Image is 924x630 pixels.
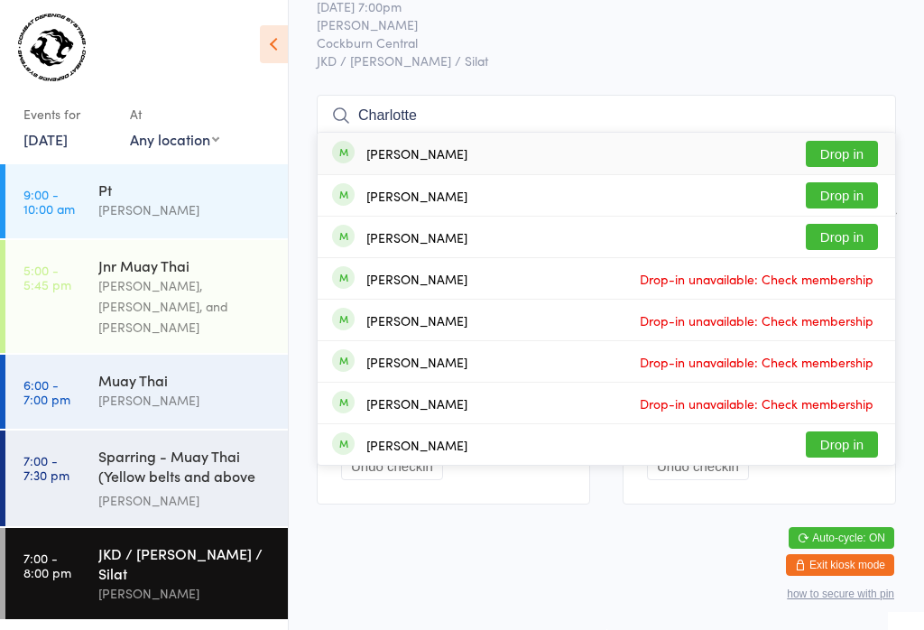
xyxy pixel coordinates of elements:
[317,33,868,51] span: Cockburn Central
[787,588,894,600] button: how to secure with pin
[23,99,112,129] div: Events for
[786,554,894,576] button: Exit kiosk mode
[98,446,273,490] div: Sparring - Muay Thai (Yellow belts and above only)
[23,377,70,406] time: 6:00 - 7:00 pm
[23,453,69,482] time: 7:00 - 7:30 pm
[98,583,273,604] div: [PERSON_NAME]
[366,189,467,203] div: [PERSON_NAME]
[23,551,71,579] time: 7:00 - 8:00 pm
[23,187,75,216] time: 9:00 - 10:00 am
[366,313,467,328] div: [PERSON_NAME]
[98,390,273,411] div: [PERSON_NAME]
[806,182,878,208] button: Drop in
[98,490,273,511] div: [PERSON_NAME]
[635,390,878,417] span: Drop-in unavailable: Check membership
[5,240,288,353] a: 5:00 -5:45 pmJnr Muay Thai[PERSON_NAME], [PERSON_NAME], and [PERSON_NAME]
[98,255,273,275] div: Jnr Muay Thai
[366,272,467,286] div: [PERSON_NAME]
[5,164,288,238] a: 9:00 -10:00 amPt[PERSON_NAME]
[98,370,273,390] div: Muay Thai
[635,307,878,334] span: Drop-in unavailable: Check membership
[5,528,288,619] a: 7:00 -8:00 pmJKD / [PERSON_NAME] / Silat[PERSON_NAME]
[789,527,894,549] button: Auto-cycle: ON
[341,452,443,480] button: Undo checkin
[366,355,467,369] div: [PERSON_NAME]
[130,99,219,129] div: At
[635,265,878,292] span: Drop-in unavailable: Check membership
[5,355,288,429] a: 6:00 -7:00 pmMuay Thai[PERSON_NAME]
[23,263,71,292] time: 5:00 - 5:45 pm
[317,51,896,69] span: JKD / [PERSON_NAME] / Silat
[317,15,868,33] span: [PERSON_NAME]
[635,348,878,375] span: Drop-in unavailable: Check membership
[130,129,219,149] div: Any location
[806,431,878,458] button: Drop in
[98,275,273,338] div: [PERSON_NAME], [PERSON_NAME], and [PERSON_NAME]
[23,129,68,149] a: [DATE]
[98,199,273,220] div: [PERSON_NAME]
[366,438,467,452] div: [PERSON_NAME]
[647,452,749,480] button: Undo checkin
[98,180,273,199] div: Pt
[5,431,288,526] a: 7:00 -7:30 pmSparring - Muay Thai (Yellow belts and above only)[PERSON_NAME]
[366,230,467,245] div: [PERSON_NAME]
[806,224,878,250] button: Drop in
[98,543,273,583] div: JKD / [PERSON_NAME] / Silat
[366,396,467,411] div: [PERSON_NAME]
[806,141,878,167] button: Drop in
[18,14,86,81] img: Combat Defence Systems
[317,95,896,136] input: Search
[366,146,467,161] div: [PERSON_NAME]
